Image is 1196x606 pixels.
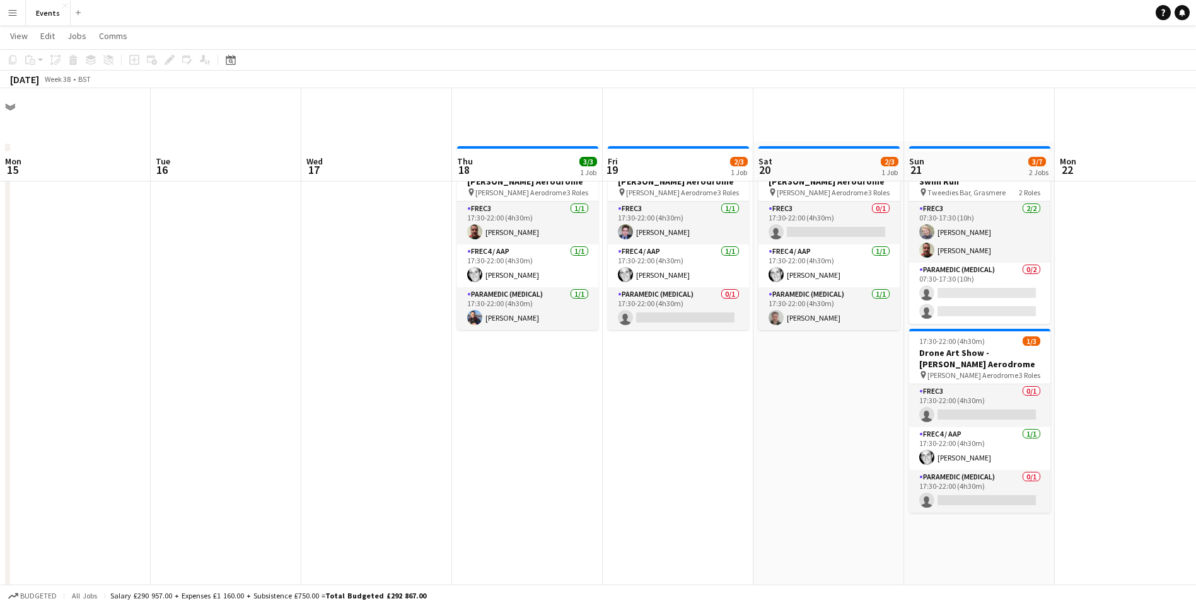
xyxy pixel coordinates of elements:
span: Week 38 [42,74,73,84]
a: Jobs [62,28,91,44]
a: View [5,28,33,44]
div: Salary £290 957.00 + Expenses £1 160.00 + Subsistence £750.00 = [110,591,426,600]
div: BST [78,74,91,84]
span: Budgeted [20,592,57,600]
div: [DATE] [10,73,39,86]
span: View [10,30,28,42]
button: Budgeted [6,589,59,603]
a: Comms [94,28,132,44]
span: Comms [99,30,127,42]
button: Events [26,1,71,25]
a: Edit [35,28,60,44]
span: Total Budgeted £292 867.00 [325,591,426,600]
span: Jobs [67,30,86,42]
span: Edit [40,30,55,42]
span: All jobs [69,591,100,600]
